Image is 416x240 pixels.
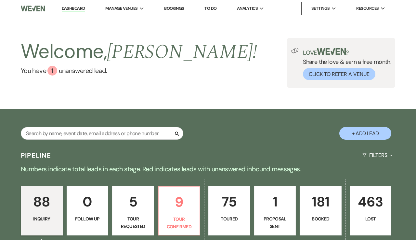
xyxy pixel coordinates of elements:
div: 1 [47,66,57,76]
a: 9Tour Confirmed [158,186,201,235]
img: Weven Logo [21,2,45,15]
p: Tour Requested [116,215,150,230]
p: 181 [304,191,337,213]
h3: Pipeline [21,151,51,160]
p: 9 [162,191,196,213]
input: Search by name, event date, email address or phone number [21,127,183,140]
p: Booked [304,215,337,222]
p: Lost [354,215,387,222]
p: 0 [71,191,104,213]
p: Follow Up [71,215,104,222]
span: Resources [356,5,379,12]
a: 0Follow Up [67,186,109,235]
a: 75Toured [208,186,250,235]
p: Tour Confirmed [162,216,196,230]
a: Dashboard [62,6,85,12]
a: 181Booked [300,186,342,235]
button: Click to Refer a Venue [303,68,375,80]
a: 1Proposal Sent [254,186,296,235]
p: Love ? [303,48,391,56]
p: 1 [258,191,292,213]
p: 463 [354,191,387,213]
button: Filters [360,147,395,164]
span: Manage Venues [105,5,137,12]
p: Proposal Sent [258,215,292,230]
div: Share the love & earn a free month. [299,48,391,80]
a: 5Tour Requested [112,186,154,235]
img: loud-speaker-illustration.svg [291,48,299,53]
span: Analytics [237,5,258,12]
p: Toured [213,215,246,222]
p: 75 [213,191,246,213]
img: weven-logo-green.svg [317,48,346,55]
span: Settings [311,5,330,12]
a: Bookings [164,6,184,11]
p: 5 [116,191,150,213]
a: 88Inquiry [21,186,63,235]
a: To Do [204,6,216,11]
a: You have 1 unanswered lead. [21,66,257,76]
p: 88 [25,191,58,213]
button: + Add Lead [339,127,391,140]
h2: Welcome, [21,38,257,66]
p: Inquiry [25,215,58,222]
a: 463Lost [350,186,392,235]
span: [PERSON_NAME] ! [107,37,257,67]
